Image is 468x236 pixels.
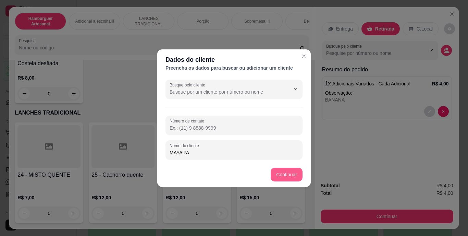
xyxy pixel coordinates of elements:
[170,82,208,88] label: Busque pelo cliente
[170,125,298,131] input: Número de contato
[165,64,303,71] div: Preencha os dados para buscar ou adicionar um cliente
[170,143,201,149] label: Nome do cliente
[271,168,303,181] button: Continuar
[170,88,279,95] input: Busque pelo cliente
[170,149,298,156] input: Nome do cliente
[170,118,207,124] label: Número de contato
[290,83,301,94] button: Show suggestions
[165,55,303,64] div: Dados do cliente
[298,51,309,62] button: Close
